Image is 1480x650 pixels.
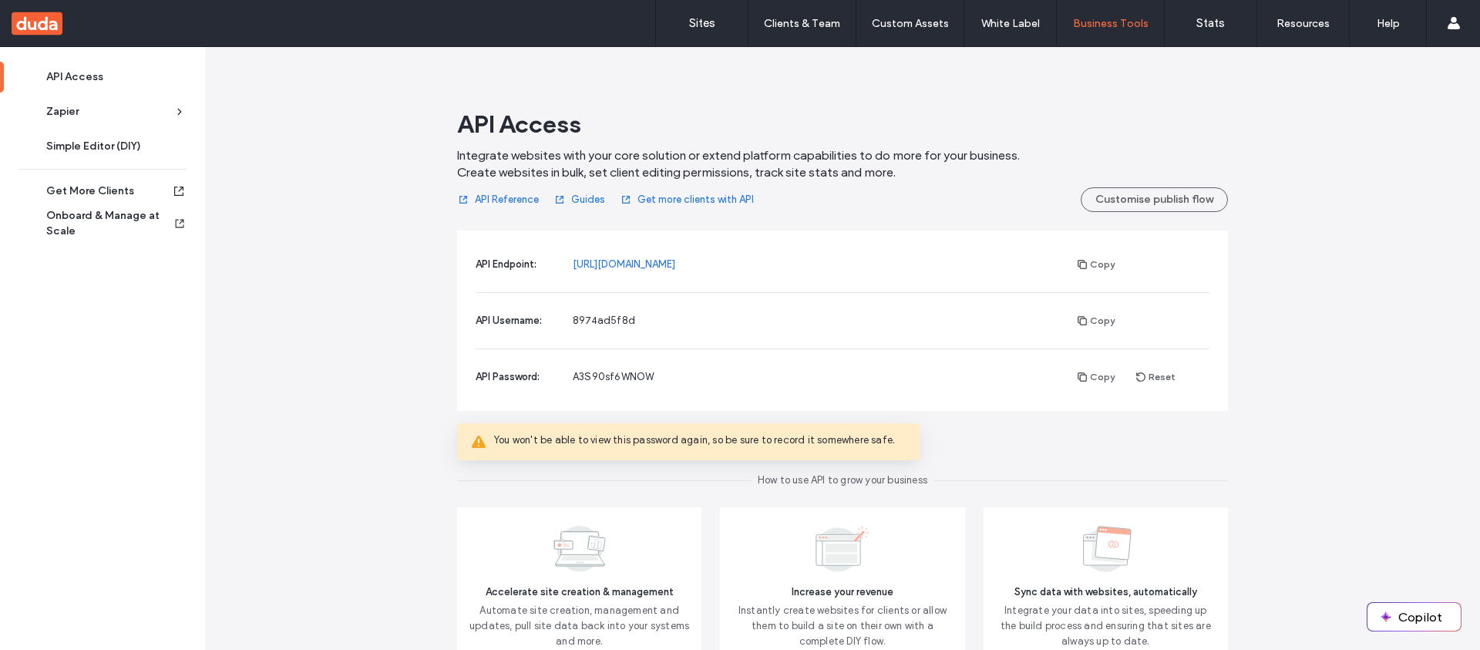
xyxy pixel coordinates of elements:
span: API Access [457,109,581,140]
a: [URL][DOMAIN_NAME] [573,257,675,272]
a: Get more clients with API [620,187,754,212]
a: API Reference [457,187,539,212]
span: Sync data with websites, automatically [996,584,1216,600]
div: Get More Clients [46,184,171,199]
span: API Endpoint: [476,258,536,270]
label: Custom Assets [872,17,949,30]
span: You won't be able to view this password again, so be sure to record it somewhere safe. [494,433,907,448]
label: Stats [1196,16,1225,30]
span: A3S90sf6WNOW [573,371,654,382]
div: API Access [46,69,173,85]
label: Clients & Team [764,17,840,30]
span: API Password: [476,371,540,382]
span: API Username: [476,315,542,326]
span: Increase your revenue [732,584,952,600]
button: Customise publish flow [1081,187,1228,212]
span: Automate site creation, management and updates, pull site data back into your systems and more. [469,603,689,649]
button: Copy [1067,312,1125,330]
div: Onboard & Manage at Scale [46,208,173,239]
button: Reset [1125,368,1186,386]
span: 8974ad5f8d [573,315,635,326]
label: Resources [1276,17,1330,30]
button: Copilot [1367,603,1461,631]
div: Zapier [46,104,173,120]
a: Guides [553,187,605,212]
button: Copy [1067,368,1125,386]
span: How to use API to grow your business [752,473,933,489]
button: Copy [1067,255,1125,274]
label: White Label [981,17,1040,30]
span: Integrate websites with your core solution or extend platform capabilities to do more for your bu... [457,147,1020,181]
span: Accelerate site creation & management [469,584,689,600]
div: Simple Editor (DIY) [46,139,173,154]
label: Help [1377,17,1400,30]
label: Sites [689,16,715,30]
span: Integrate your data into sites, speeding up the build process and ensuring that sites are always ... [996,603,1216,649]
label: Business Tools [1073,17,1149,30]
span: Instantly create websites for clients or allow them to build a site on their own with a complete ... [732,603,952,649]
